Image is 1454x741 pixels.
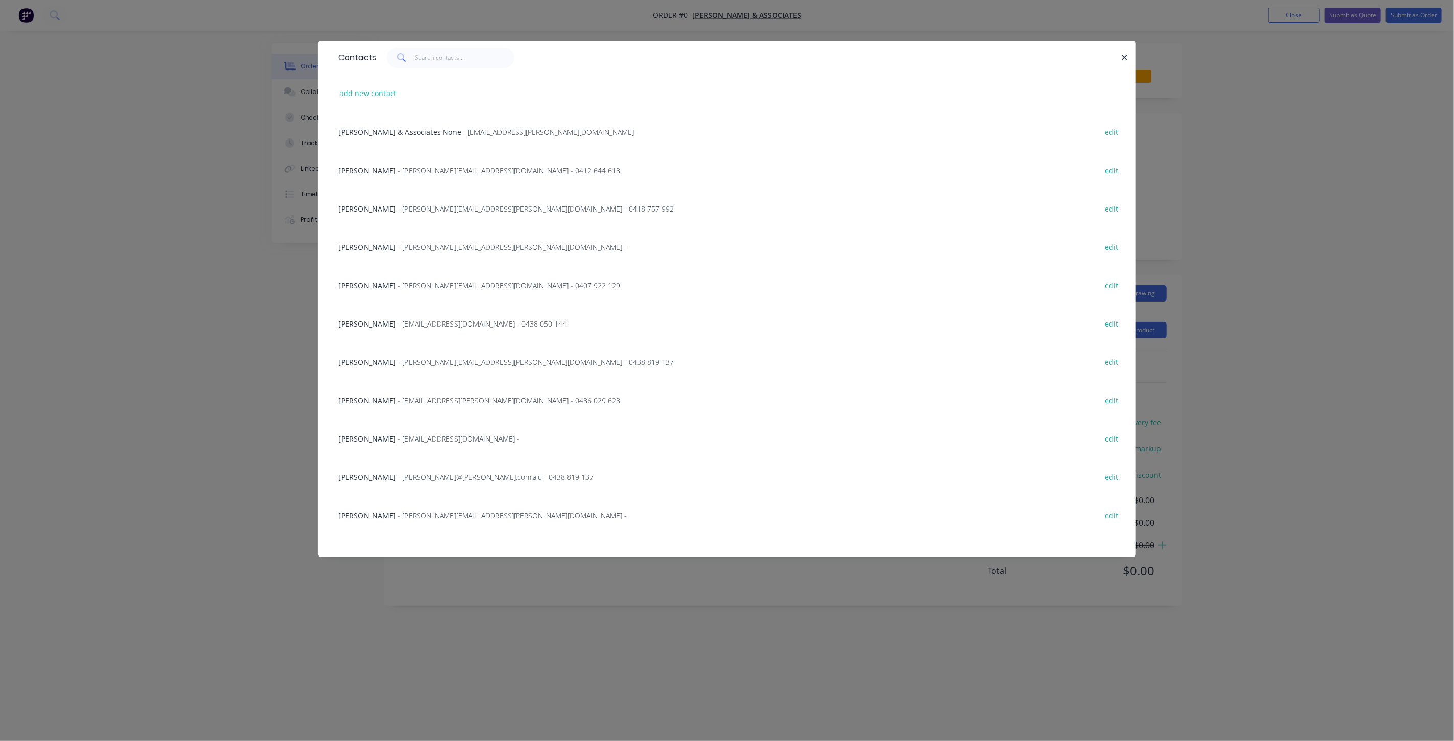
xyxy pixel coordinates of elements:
[333,41,376,74] div: Contacts
[398,434,519,444] span: - [EMAIL_ADDRESS][DOMAIN_NAME] -
[398,281,620,290] span: - [PERSON_NAME][EMAIL_ADDRESS][DOMAIN_NAME] - 0407 922 129
[398,319,566,329] span: - [EMAIL_ADDRESS][DOMAIN_NAME] - 0438 050 144
[338,472,396,482] span: [PERSON_NAME]
[1100,470,1124,483] button: edit
[338,434,396,444] span: [PERSON_NAME]
[1100,393,1124,407] button: edit
[338,281,396,290] span: [PERSON_NAME]
[338,204,396,214] span: [PERSON_NAME]
[398,396,620,405] span: - [EMAIL_ADDRESS][PERSON_NAME][DOMAIN_NAME] - 0486 029 628
[338,127,461,137] span: [PERSON_NAME] & Associates None
[1100,431,1124,445] button: edit
[1100,125,1124,138] button: edit
[1100,240,1124,253] button: edit
[338,242,396,252] span: [PERSON_NAME]
[463,127,639,137] span: - [EMAIL_ADDRESS][PERSON_NAME][DOMAIN_NAME] -
[1100,508,1124,522] button: edit
[398,472,594,482] span: - [PERSON_NAME]@[PERSON_NAME].com.aju - 0438 819 137
[338,319,396,329] span: [PERSON_NAME]
[1100,355,1124,368] button: edit
[398,357,674,367] span: - [PERSON_NAME][EMAIL_ADDRESS][PERSON_NAME][DOMAIN_NAME] - 0438 819 137
[338,166,396,175] span: [PERSON_NAME]
[1100,201,1124,215] button: edit
[398,242,627,252] span: - [PERSON_NAME][EMAIL_ADDRESS][PERSON_NAME][DOMAIN_NAME] -
[1100,163,1124,177] button: edit
[398,204,674,214] span: - [PERSON_NAME][EMAIL_ADDRESS][PERSON_NAME][DOMAIN_NAME] - 0418 757 992
[338,511,396,520] span: [PERSON_NAME]
[1100,278,1124,292] button: edit
[398,511,627,520] span: - [PERSON_NAME][EMAIL_ADDRESS][PERSON_NAME][DOMAIN_NAME] -
[338,396,396,405] span: [PERSON_NAME]
[415,48,515,68] input: Search contacts...
[1100,316,1124,330] button: edit
[334,86,402,100] button: add new contact
[398,166,620,175] span: - [PERSON_NAME][EMAIL_ADDRESS][DOMAIN_NAME] - 0412 644 618
[338,357,396,367] span: [PERSON_NAME]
